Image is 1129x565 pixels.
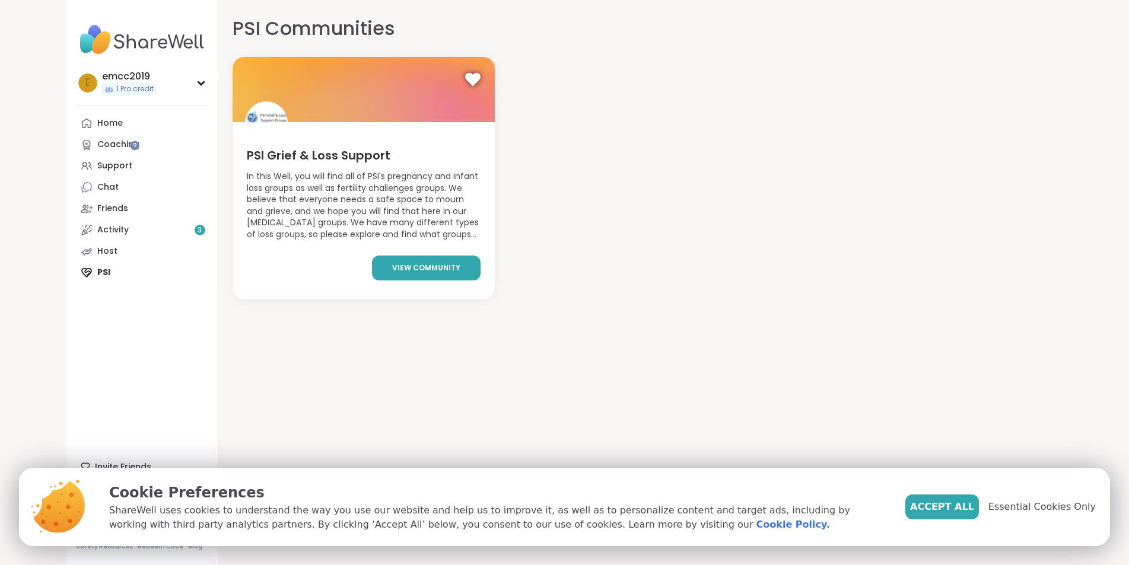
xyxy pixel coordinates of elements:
a: Home [76,113,208,134]
a: Friends [76,198,208,219]
div: Activity [97,224,129,236]
a: view community [372,256,481,280]
span: 1 Pro credit [116,84,154,94]
iframe: Spotlight [130,141,139,150]
div: Chat [97,181,119,193]
a: Coaching [76,134,208,155]
a: Activity3 [76,219,208,241]
a: Safety Resources [76,542,133,551]
div: Friends [97,203,128,215]
span: 3 [198,225,202,235]
a: Host [76,241,208,262]
span: e [85,75,90,91]
a: Support [76,155,208,177]
button: Accept All [905,494,979,519]
p: ShareWell uses cookies to understand the way you use our website and help us to improve it, as we... [109,503,886,532]
a: Redeem Code [138,542,183,551]
a: Chat [76,177,208,198]
img: PSI Grief & Loss Support [245,101,288,144]
img: ShareWell Nav Logo [76,19,208,60]
div: emcc2019 [102,70,156,83]
div: Host [97,245,117,257]
a: Blog [188,542,202,551]
h1: PSI Communities [233,14,395,43]
a: Cookie Policy. [756,518,830,532]
span: view community [392,263,460,273]
div: Support [97,160,132,172]
span: Essential Cookies Only [988,500,1096,514]
img: PSI Grief & Loss Support [233,57,495,122]
span: PSI Grief & Loss Support [247,147,390,164]
div: Home [97,117,123,129]
span: In this Well, you will find all of PSI's pregnancy and infant loss groups as well as fertility ch... [247,171,481,241]
span: Accept All [910,500,974,514]
div: Coaching [97,139,139,151]
div: Invite Friends [76,456,208,477]
p: Cookie Preferences [109,482,886,503]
